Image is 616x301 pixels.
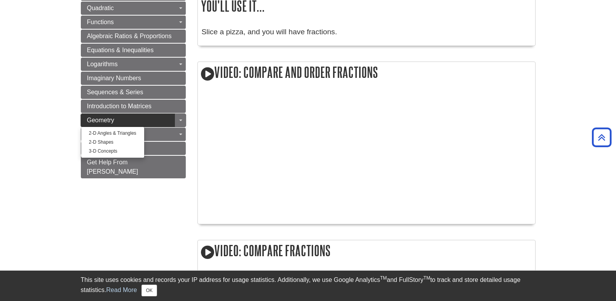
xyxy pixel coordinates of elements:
[141,285,157,296] button: Close
[87,19,114,25] span: Functions
[424,275,430,281] sup: TM
[202,26,531,38] p: Slice a pizza, and you will have fractions.
[81,44,186,57] a: Equations & Inequalities
[81,129,144,138] a: 2-D Angles & Triangles
[81,275,536,296] div: This site uses cookies and records your IP address for usage statistics. Additionally, we use Goo...
[81,72,186,85] a: Imaginary Numbers
[198,240,535,262] h2: Video: Compare Fractions
[202,94,419,217] iframe: YouTube video player
[81,114,186,127] a: Geometry
[198,62,535,84] h2: Video: Compare and Order Fractions
[87,159,138,175] span: Get Help From [PERSON_NAME]
[81,100,186,113] a: Introduction to Matrices
[81,86,186,99] a: Sequences & Series
[380,275,387,281] sup: TM
[81,2,186,15] a: Quadratic
[87,33,172,39] span: Algebraic Ratios & Proportions
[87,5,114,11] span: Quadratic
[87,47,154,53] span: Equations & Inequalities
[87,89,143,95] span: Sequences & Series
[87,117,114,123] span: Geometry
[81,147,144,156] a: 3-D Concepts
[87,61,118,67] span: Logarithms
[81,58,186,71] a: Logarithms
[81,156,186,178] a: Get Help From [PERSON_NAME]
[81,30,186,43] a: Algebraic Ratios & Proportions
[87,103,152,109] span: Introduction to Matrices
[81,138,144,147] a: 2-D Shapes
[81,16,186,29] a: Functions
[106,287,137,293] a: Read More
[87,75,141,81] span: Imaginary Numbers
[589,132,614,143] a: Back to Top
